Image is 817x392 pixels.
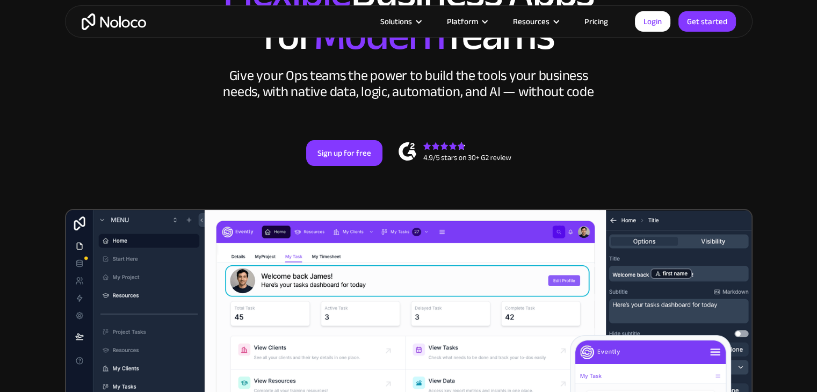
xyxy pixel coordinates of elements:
div: Platform [447,14,478,28]
div: Resources [513,14,550,28]
div: Resources [500,14,571,28]
a: Pricing [571,14,621,28]
div: Solutions [380,14,412,28]
a: home [82,13,146,30]
div: Give your Ops teams the power to build the tools your business needs, with native data, logic, au... [221,68,597,100]
div: Platform [433,14,500,28]
a: Sign up for free [306,140,382,166]
a: Login [635,11,670,32]
div: Solutions [367,14,433,28]
a: Get started [678,11,736,32]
